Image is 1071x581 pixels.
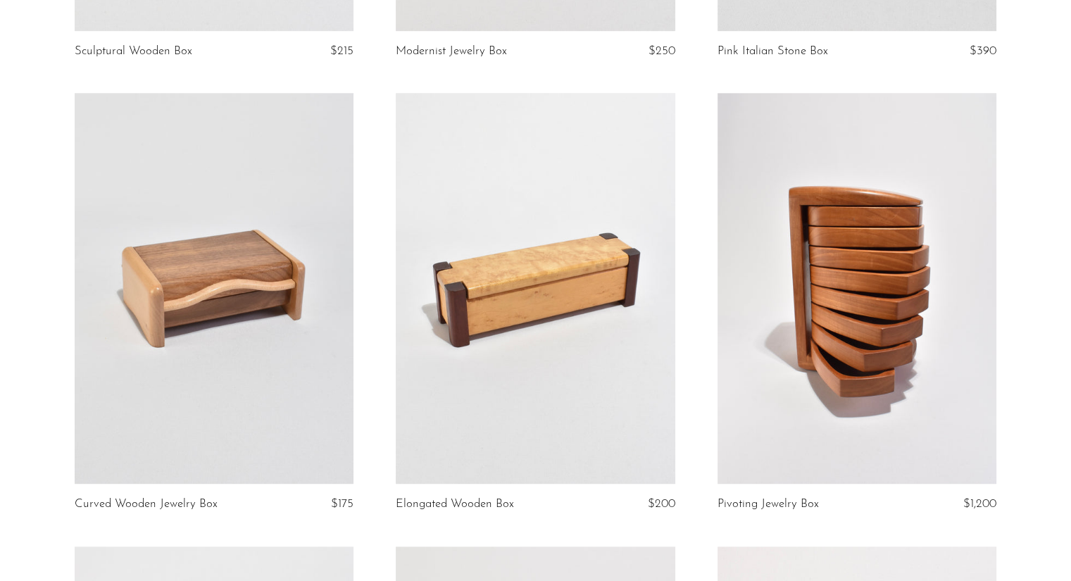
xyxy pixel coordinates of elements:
[331,498,353,510] span: $175
[718,45,828,58] a: Pink Italian Stone Box
[396,498,514,511] a: Elongated Wooden Box
[75,498,218,511] a: Curved Wooden Jewelry Box
[396,45,507,58] a: Modernist Jewelry Box
[649,45,675,57] span: $250
[330,45,353,57] span: $215
[718,498,819,511] a: Pivoting Jewelry Box
[970,45,996,57] span: $390
[648,498,675,510] span: $200
[963,498,996,510] span: $1,200
[75,45,192,58] a: Sculptural Wooden Box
